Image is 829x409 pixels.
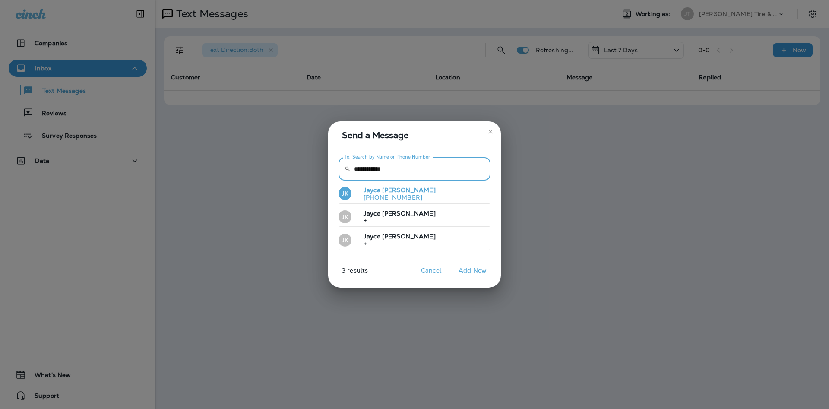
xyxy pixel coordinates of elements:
div: JK [339,187,351,200]
span: Jayce [364,186,380,194]
span: [PERSON_NAME] [382,209,436,217]
span: Jayce [364,209,380,217]
button: Cancel [415,264,447,277]
span: [PERSON_NAME] [382,232,436,240]
span: [PERSON_NAME] [382,186,436,194]
p: + [357,217,436,224]
div: JK [339,210,351,223]
button: JKJayce [PERSON_NAME]+ [339,207,490,227]
p: + [357,240,436,247]
span: Jayce [364,232,380,240]
span: Send a Message [342,128,490,142]
p: [PHONE_NUMBER] [357,194,436,201]
button: JKJayce [PERSON_NAME]+ [339,230,490,250]
p: 3 results [325,267,368,281]
button: Add New [454,264,491,277]
div: JK [339,234,351,247]
button: close [484,125,497,139]
label: To: Search by Name or Phone Number [345,154,430,160]
button: JKJayce [PERSON_NAME][PHONE_NUMBER] [339,184,490,204]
